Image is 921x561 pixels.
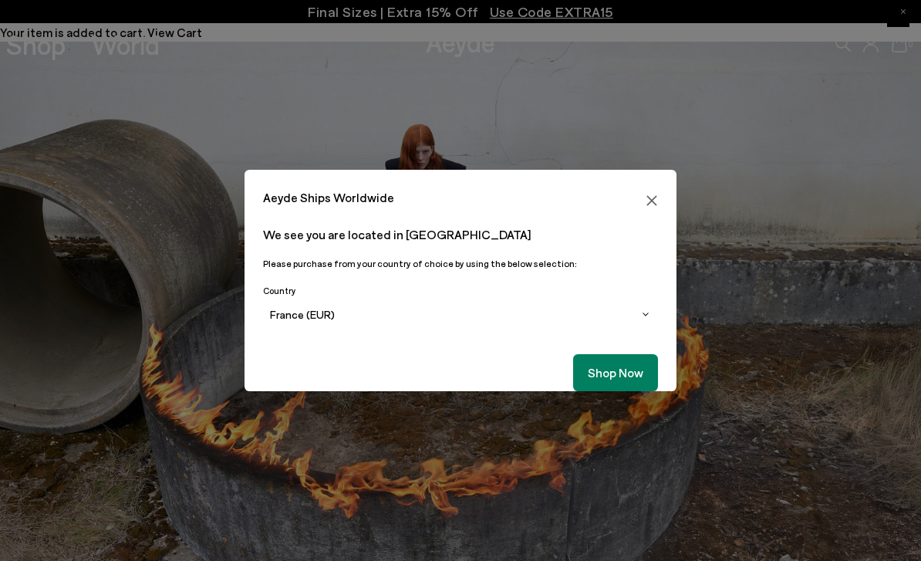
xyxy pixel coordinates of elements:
p: Please purchase from your country of choice by using the below selection: [263,256,658,271]
p: We see you are located in [GEOGRAPHIC_DATA] [263,225,658,244]
span: Country [263,286,295,296]
button: Shop Now [573,354,658,391]
span: France (EUR) [270,308,335,321]
button: Close [639,188,664,213]
span: Aeyde Ships Worldwide [263,188,394,207]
